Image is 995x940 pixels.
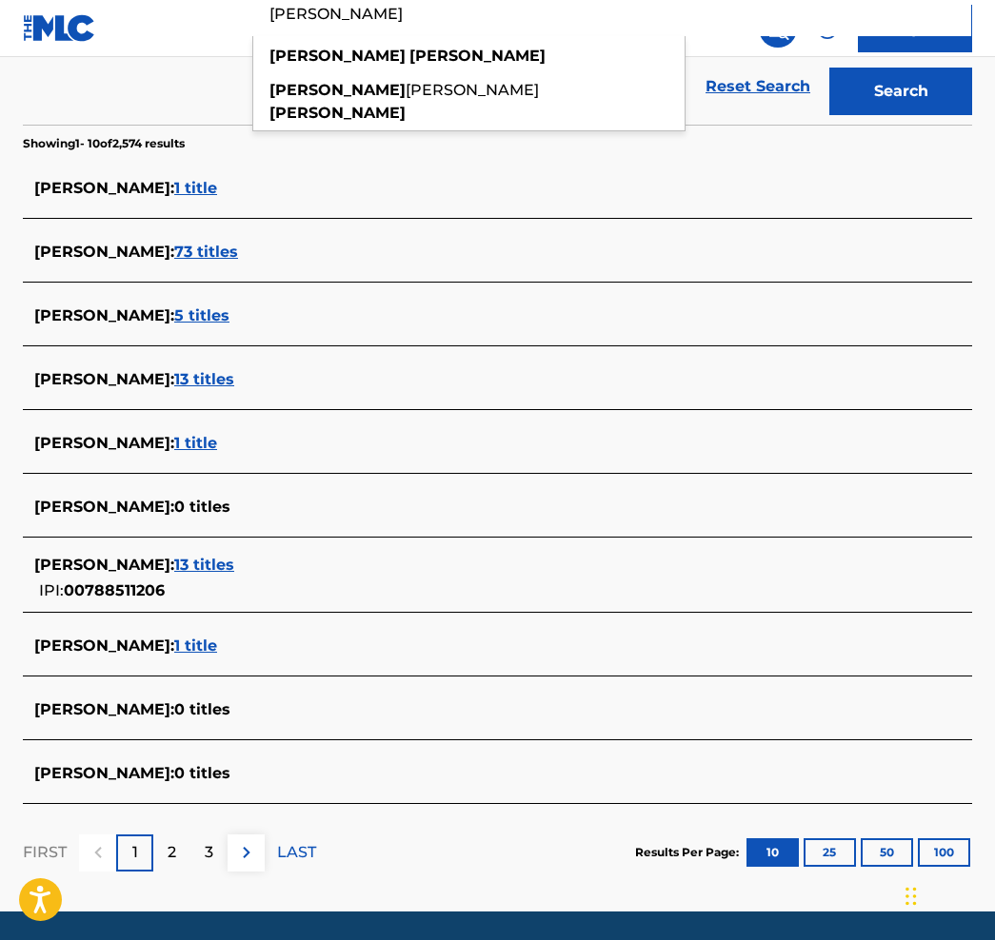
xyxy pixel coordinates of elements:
[34,179,174,197] span: [PERSON_NAME] :
[861,838,913,867] button: 50
[34,556,174,574] span: [PERSON_NAME] :
[174,498,230,516] span: 0 titles
[23,841,67,864] p: FIRST
[34,370,174,388] span: [PERSON_NAME] :
[34,498,174,516] span: [PERSON_NAME] :
[34,636,174,655] span: [PERSON_NAME] :
[34,764,174,782] span: [PERSON_NAME] :
[635,844,744,861] p: Results Per Page:
[174,764,230,782] span: 0 titles
[409,47,546,65] strong: [PERSON_NAME]
[174,636,217,655] span: 1 title
[174,556,234,574] span: 13 titles
[406,81,539,99] span: [PERSON_NAME]
[269,104,406,122] strong: [PERSON_NAME]
[34,243,174,261] span: [PERSON_NAME] :
[205,841,213,864] p: 3
[918,838,970,867] button: 100
[23,14,96,42] img: MLC Logo
[269,47,406,65] strong: [PERSON_NAME]
[34,306,174,324] span: [PERSON_NAME] :
[696,66,820,108] a: Reset Search
[905,868,917,925] div: Drag
[23,135,185,152] p: Showing 1 - 10 of 2,574 results
[804,838,856,867] button: 25
[39,581,64,599] span: IPI:
[174,306,229,324] span: 5 titles
[829,68,972,115] button: Search
[34,700,174,718] span: [PERSON_NAME] :
[174,370,234,388] span: 13 titles
[174,179,217,197] span: 1 title
[269,81,406,99] strong: [PERSON_NAME]
[64,581,165,599] span: 00788511206
[132,841,138,864] p: 1
[174,434,217,452] span: 1 title
[34,434,174,452] span: [PERSON_NAME] :
[746,838,799,867] button: 10
[174,243,238,261] span: 73 titles
[277,841,316,864] p: LAST
[168,841,176,864] p: 2
[235,841,258,864] img: right
[900,849,995,940] iframe: Chat Widget
[174,700,230,718] span: 0 titles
